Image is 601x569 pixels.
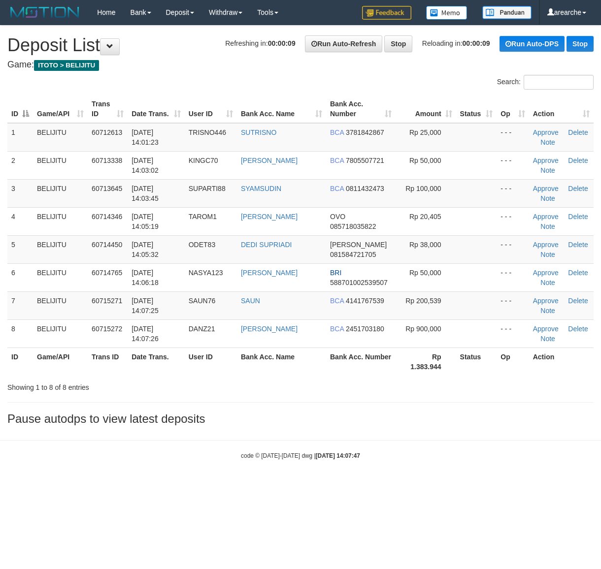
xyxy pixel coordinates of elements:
span: DANZ21 [189,325,215,333]
th: User ID [185,348,237,376]
td: 1 [7,123,33,152]
td: - - - [497,235,529,263]
a: SAUN [241,297,260,305]
img: Button%20Memo.svg [426,6,467,20]
a: [PERSON_NAME] [241,213,298,221]
td: - - - [497,207,529,235]
span: 60715271 [92,297,122,305]
td: 6 [7,263,33,291]
td: BELIJITU [33,235,88,263]
span: [DATE] 14:01:23 [132,128,159,146]
a: Approve [533,213,559,221]
a: SUTRISNO [241,128,276,136]
span: Rp 100,000 [405,185,441,192]
img: Feedback.jpg [362,6,411,20]
th: ID [7,348,33,376]
span: 60714765 [92,269,122,277]
span: BRI [330,269,341,277]
a: Note [540,307,555,315]
img: panduan.png [482,6,532,19]
h3: Pause autodps to view latest deposits [7,412,594,425]
a: Stop [384,35,412,52]
a: Delete [568,269,588,277]
a: Delete [568,325,588,333]
span: [DATE] 14:03:02 [132,157,159,174]
th: Game/API: activate to sort column ascending [33,95,88,123]
span: OVO [330,213,345,221]
a: Approve [533,128,559,136]
strong: 00:00:09 [268,39,296,47]
span: SUPARTI88 [189,185,226,192]
td: BELIJITU [33,151,88,179]
span: KINGC70 [189,157,218,164]
span: 60714346 [92,213,122,221]
a: Delete [568,297,588,305]
td: BELIJITU [33,179,88,207]
a: Delete [568,213,588,221]
img: MOTION_logo.png [7,5,82,20]
span: 60713338 [92,157,122,164]
a: Delete [568,185,588,192]
span: Rp 25,000 [409,128,441,136]
span: BCA [330,185,344,192]
span: Copy 2451703180 to clipboard [346,325,384,333]
span: SAUN76 [189,297,215,305]
small: code © [DATE]-[DATE] dwg | [241,452,360,459]
span: Rp 50,000 [409,269,441,277]
span: [DATE] 14:03:45 [132,185,159,202]
a: Approve [533,241,559,249]
a: DEDI SUPRIADI [241,241,292,249]
span: [DATE] 14:07:26 [132,325,159,343]
th: Status: activate to sort column ascending [456,95,497,123]
a: Approve [533,157,559,164]
span: [DATE] 14:05:19 [132,213,159,230]
td: 8 [7,319,33,348]
td: BELIJITU [33,319,88,348]
th: Rp 1.383.944 [396,348,456,376]
td: - - - [497,291,529,319]
th: Action: activate to sort column ascending [529,95,594,123]
td: BELIJITU [33,123,88,152]
span: Copy 3781842867 to clipboard [346,128,384,136]
span: 60712613 [92,128,122,136]
span: Copy 7805507721 to clipboard [346,157,384,164]
a: Approve [533,297,559,305]
span: 60713645 [92,185,122,192]
strong: 00:00:09 [463,39,490,47]
a: Note [540,335,555,343]
span: TRISNO446 [189,128,226,136]
span: [DATE] 14:06:18 [132,269,159,286]
h4: Game: [7,60,594,70]
label: Search: [497,75,594,90]
th: Bank Acc. Number [326,348,396,376]
th: User ID: activate to sort column ascending [185,95,237,123]
span: TAROM1 [189,213,217,221]
th: Game/API [33,348,88,376]
td: 2 [7,151,33,179]
span: Rp 50,000 [409,157,441,164]
th: Bank Acc. Number: activate to sort column ascending [326,95,396,123]
td: 4 [7,207,33,235]
span: Copy 0811432473 to clipboard [346,185,384,192]
span: Copy 081584721705 to clipboard [330,251,376,258]
a: Note [540,279,555,286]
a: Approve [533,325,559,333]
h1: Deposit List [7,35,594,55]
a: Delete [568,157,588,164]
a: Note [540,222,555,230]
a: Run Auto-Refresh [305,35,382,52]
input: Search: [524,75,594,90]
td: 5 [7,235,33,263]
td: 3 [7,179,33,207]
span: Copy 588701002539507 to clipboard [330,279,388,286]
span: Copy 085718035822 to clipboard [330,222,376,230]
td: BELIJITU [33,263,88,291]
a: Delete [568,241,588,249]
td: - - - [497,123,529,152]
a: [PERSON_NAME] [241,269,298,277]
span: [PERSON_NAME] [330,241,387,249]
span: 60715272 [92,325,122,333]
a: Delete [568,128,588,136]
span: Rp 200,539 [405,297,441,305]
td: BELIJITU [33,291,88,319]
